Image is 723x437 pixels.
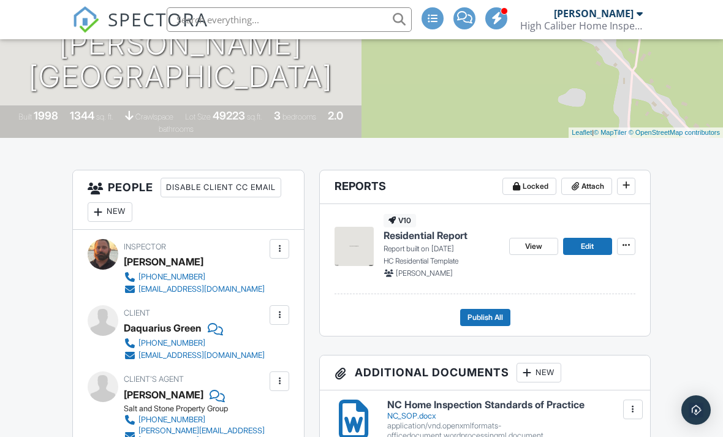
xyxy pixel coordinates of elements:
[159,124,194,134] span: bathrooms
[138,415,205,425] div: [PHONE_NUMBER]
[517,363,561,382] div: New
[594,129,627,136] a: © MapTiler
[138,284,265,294] div: [EMAIL_ADDRESS][DOMAIN_NAME]
[73,170,304,230] h3: People
[124,283,265,295] a: [EMAIL_ADDRESS][DOMAIN_NAME]
[247,112,262,121] span: sq.ft.
[274,109,281,122] div: 3
[554,7,634,20] div: [PERSON_NAME]
[572,129,592,136] a: Leaflet
[124,337,265,349] a: [PHONE_NUMBER]
[72,6,99,33] img: The Best Home Inspection Software - Spectora
[520,20,643,32] div: High Caliber Home Inspections, LLC
[629,129,720,136] a: © OpenStreetMap contributors
[282,112,316,121] span: bedrooms
[96,112,113,121] span: sq. ft.
[569,127,723,138] div: |
[72,17,208,42] a: SPECTORA
[124,386,203,404] a: [PERSON_NAME]
[167,7,412,32] input: Search everything...
[124,308,150,317] span: Client
[34,109,58,122] div: 1998
[124,414,267,426] a: [PHONE_NUMBER]
[124,242,166,251] span: Inspector
[387,411,635,421] div: NC_SOP.docx
[70,109,94,122] div: 1344
[161,178,281,197] div: Disable Client CC Email
[18,112,32,121] span: Built
[124,271,265,283] a: [PHONE_NUMBER]
[124,374,184,384] span: Client's Agent
[124,253,203,271] div: [PERSON_NAME]
[88,202,132,222] div: New
[387,400,635,411] h6: NC Home Inspection Standards of Practice
[138,351,265,360] div: [EMAIL_ADDRESS][DOMAIN_NAME]
[124,404,276,414] div: Salt and Stone Property Group
[681,395,711,425] div: Open Intercom Messenger
[213,109,245,122] div: 49223
[328,109,343,122] div: 2.0
[138,338,205,348] div: [PHONE_NUMBER]
[124,319,202,337] div: Daquarius Green
[135,112,173,121] span: crawlspace
[108,6,208,32] span: SPECTORA
[185,112,211,121] span: Lot Size
[124,349,265,362] a: [EMAIL_ADDRESS][DOMAIN_NAME]
[320,355,650,390] h3: Additional Documents
[138,272,205,282] div: [PHONE_NUMBER]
